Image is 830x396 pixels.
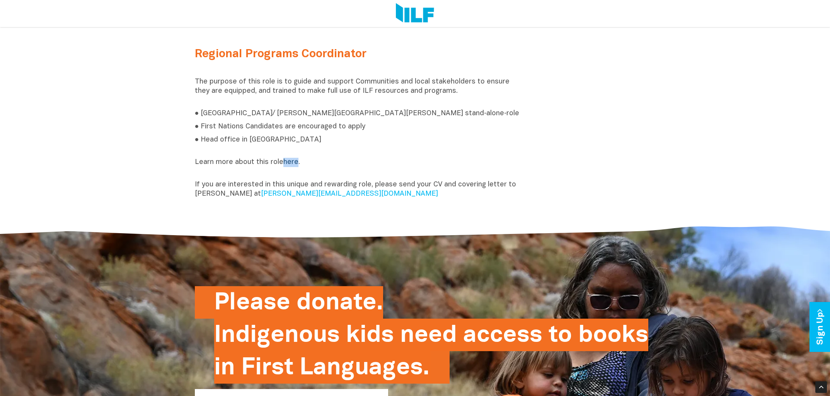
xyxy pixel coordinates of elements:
img: Logo [396,3,434,24]
p: The purpose of this role is to guide and support Communities and local stakeholders to ensure the... [195,77,523,105]
p: ● [GEOGRAPHIC_DATA]/ [PERSON_NAME][GEOGRAPHIC_DATA][PERSON_NAME] stand‑alone‑role [195,109,523,118]
p: If you are interested in this unique and rewarding role, please send your CV and covering letter ... [195,180,523,199]
h2: Please donate. Indigenous kids need access to books in First Languages. [214,286,648,384]
p: Learn more about this role . [195,158,523,176]
p: ● Head office in [GEOGRAPHIC_DATA] [195,135,523,154]
a: [PERSON_NAME][EMAIL_ADDRESS][DOMAIN_NAME] [261,191,438,197]
h2: Regional Programs Coordinator [195,48,523,73]
p: ● First Nations Candidates are encouraged to apply [195,122,523,131]
div: Scroll Back to Top [815,381,827,393]
a: here [283,159,298,166]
